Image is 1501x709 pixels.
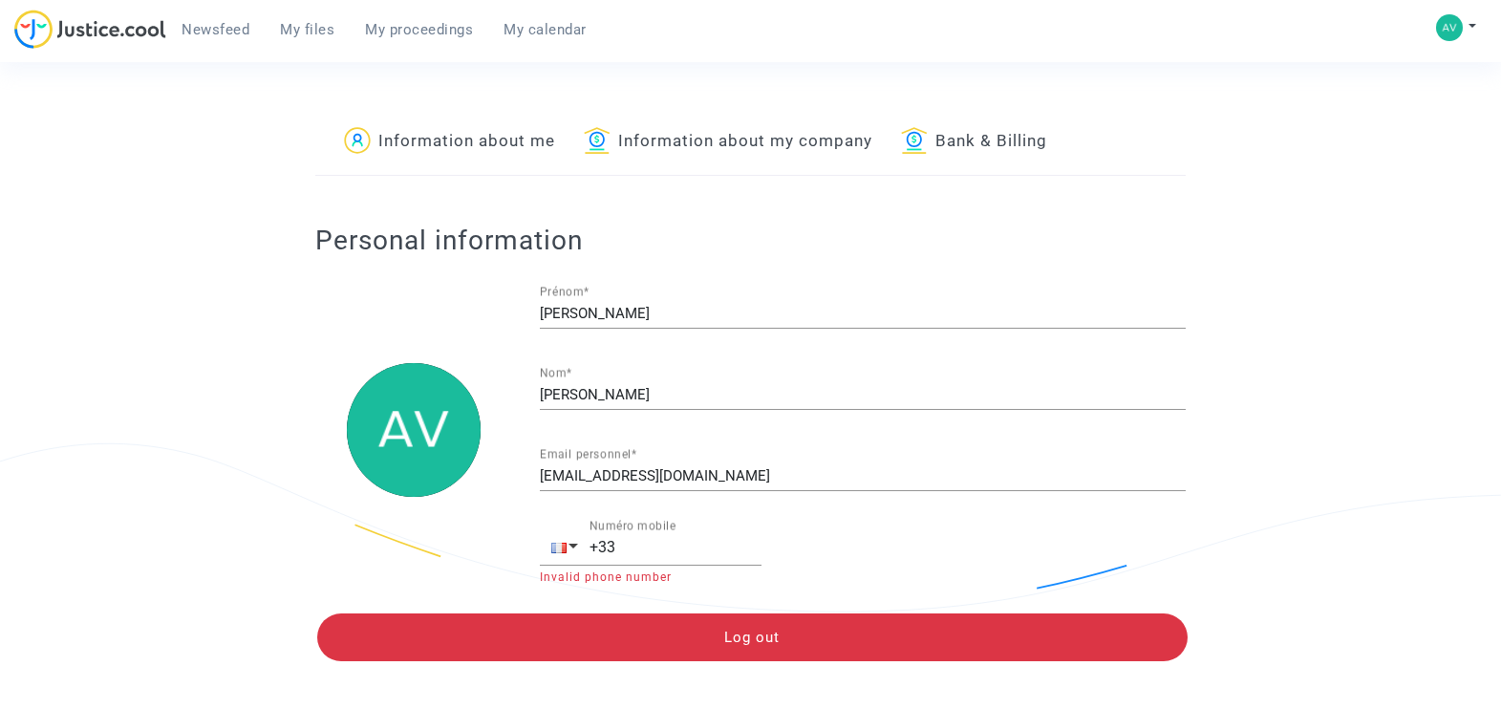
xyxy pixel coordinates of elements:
[488,15,602,44] a: My calendar
[14,10,166,49] img: jc-logo.svg
[540,570,672,584] span: Invalid phone number
[344,127,371,154] img: icon-passager.svg
[347,363,481,497] img: a4e121ff07650d96508b8298bdaa9979
[504,21,587,38] span: My calendar
[182,21,249,38] span: Newsfeed
[166,15,265,44] a: Newsfeed
[265,15,350,44] a: My files
[315,224,1186,257] h2: Personal information
[365,21,473,38] span: My proceedings
[344,110,555,175] a: Information about me
[901,127,928,154] img: icon-banque.svg
[584,110,872,175] a: Information about my company
[350,15,488,44] a: My proceedings
[1436,14,1463,41] img: a4e121ff07650d96508b8298bdaa9979
[901,110,1047,175] a: Bank & Billing
[280,21,334,38] span: My files
[317,613,1188,661] button: Log out
[584,127,611,154] img: icon-banque.svg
